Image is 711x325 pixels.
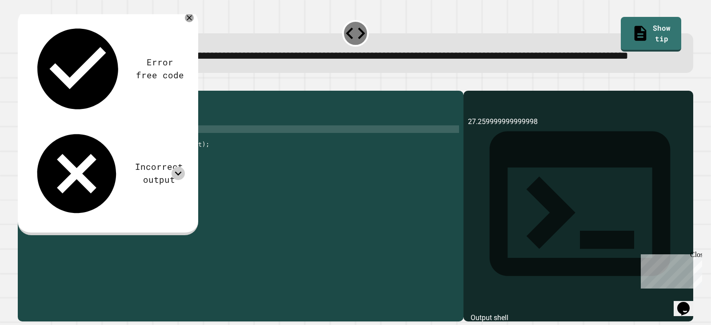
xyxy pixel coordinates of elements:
div: Incorrect output [133,160,185,186]
div: 27.259999999999998 [468,116,689,321]
div: Chat with us now!Close [4,4,61,56]
div: Error free code [135,56,185,82]
a: Show tip [621,17,681,52]
iframe: chat widget [637,251,702,289]
iframe: chat widget [674,289,702,316]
